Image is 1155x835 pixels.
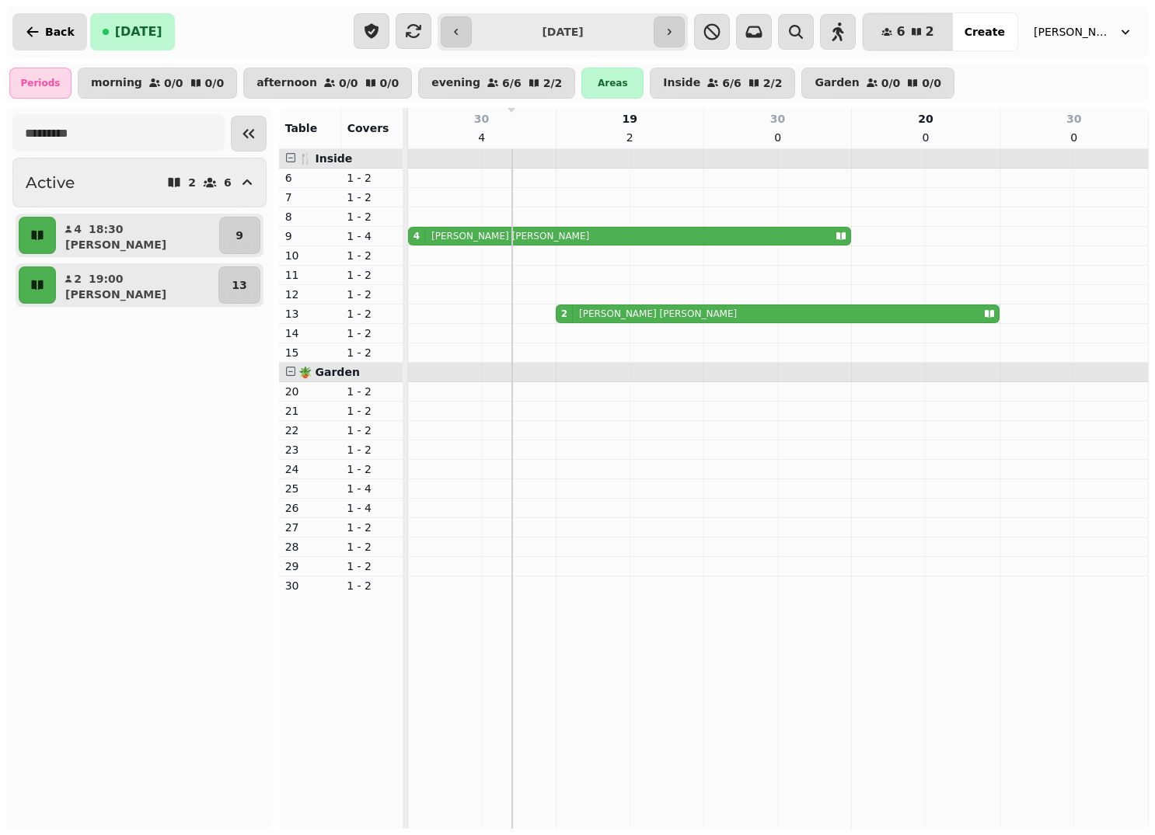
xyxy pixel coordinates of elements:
p: 11 [285,267,335,283]
span: 🪴 Garden [298,366,360,378]
p: evening [431,77,480,89]
p: 4 [73,221,82,237]
button: evening6/62/2 [418,68,575,99]
div: 4 [413,230,420,242]
p: 0 [919,130,932,145]
p: 1 - 2 [347,461,396,477]
button: 219:00[PERSON_NAME] [59,266,215,304]
p: 1 - 2 [347,442,396,458]
span: Back [45,26,75,37]
p: 6 [285,170,335,186]
button: [DATE] [90,13,175,50]
p: 19:00 [89,271,124,287]
p: [PERSON_NAME] [65,237,166,252]
p: 2 [623,130,636,145]
p: 1 - 2 [347,578,396,593]
button: [PERSON_NAME][GEOGRAPHIC_DATA] [1024,18,1143,46]
p: 1 - 2 [347,403,396,419]
button: 13 [218,266,260,304]
span: Covers [347,122,389,134]
p: afternoon [256,77,317,89]
p: 30 [285,578,335,593]
p: 9 [285,228,335,244]
p: morning [91,77,142,89]
span: 2 [926,26,934,38]
p: 1 - 2 [347,170,396,186]
p: 0 [1068,130,1080,145]
h2: Active [26,172,75,193]
p: 6 [224,177,232,188]
p: 13 [285,306,335,322]
span: [DATE] [115,26,162,38]
div: Periods [9,68,72,99]
p: 30 [1066,111,1081,127]
p: 1 - 2 [347,209,396,224]
p: 0 / 0 [205,78,225,89]
div: Areas [581,68,644,99]
p: 0 / 0 [922,78,941,89]
p: 25 [285,481,335,496]
p: 9 [236,228,243,243]
span: [PERSON_NAME][GEOGRAPHIC_DATA] [1034,24,1111,40]
p: 0 / 0 [380,78,400,89]
button: Active26 [12,158,267,207]
span: Create [965,26,1005,37]
p: 19 [622,111,637,127]
button: 62 [863,13,952,50]
p: 1 - 2 [347,384,396,399]
p: 27 [285,520,335,535]
span: Table [285,122,318,134]
button: Collapse sidebar [231,116,267,151]
button: Inside6/62/2 [650,68,795,99]
p: Inside [663,77,700,89]
p: 1 - 4 [347,481,396,496]
p: Garden [815,77,859,89]
p: 0 / 0 [881,78,901,89]
p: 1 - 2 [347,325,396,341]
p: [PERSON_NAME] [65,287,166,302]
p: 21 [285,403,335,419]
p: 30 [474,111,489,127]
p: 29 [285,558,335,574]
p: 2 [73,271,82,287]
p: 20 [285,384,335,399]
p: 1 - 2 [347,190,396,205]
p: 20 [918,111,933,127]
p: 1 - 2 [347,558,396,574]
p: 30 [770,111,785,127]
button: afternoon0/00/0 [243,68,412,99]
p: 10 [285,248,335,263]
p: 2 [188,177,196,188]
p: 4 [476,130,488,145]
p: 24 [285,461,335,477]
button: Garden0/00/0 [801,68,954,99]
p: 0 / 0 [164,78,183,89]
p: 1 - 4 [347,500,396,516]
p: 1 - 2 [347,539,396,555]
p: [PERSON_NAME] [PERSON_NAME] [579,308,737,320]
p: 8 [285,209,335,224]
p: 7 [285,190,335,205]
p: 6 / 6 [722,78,742,89]
p: 1 - 2 [347,345,396,360]
button: 9 [219,217,260,254]
span: 🍴 Inside [298,152,353,165]
p: 1 - 2 [347,267,396,283]
p: 23 [285,442,335,458]
button: morning0/00/0 [78,68,237,99]
p: 14 [285,325,335,341]
p: 0 / 0 [339,78,358,89]
p: 1 - 4 [347,228,396,244]
button: Create [952,13,1017,50]
p: [PERSON_NAME] [PERSON_NAME] [431,230,589,242]
p: 2 / 2 [543,78,563,89]
p: 6 / 6 [502,78,522,89]
p: 1 - 2 [347,520,396,535]
p: 1 - 2 [347,287,396,302]
p: 1 - 2 [347,423,396,438]
p: 0 [772,130,784,145]
p: 28 [285,539,335,555]
p: 1 - 2 [347,248,396,263]
span: 6 [896,26,905,38]
p: 1 - 2 [347,306,396,322]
